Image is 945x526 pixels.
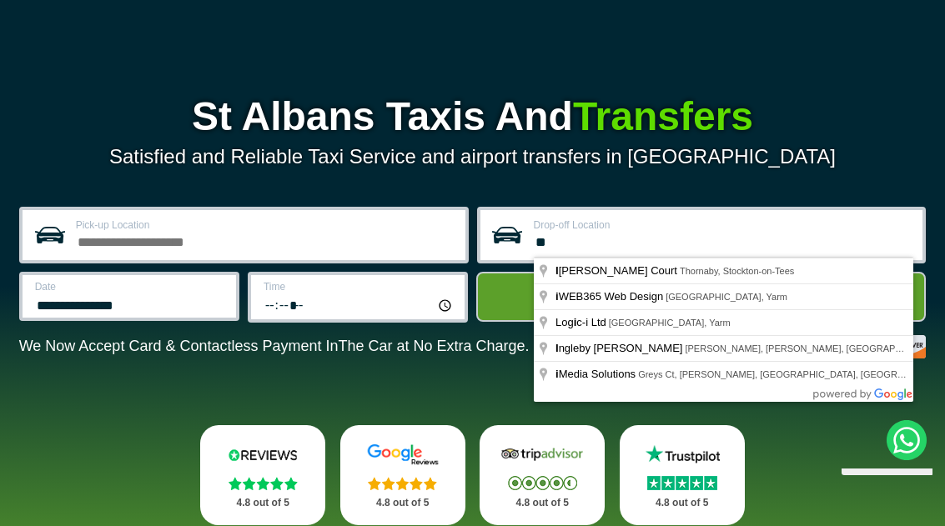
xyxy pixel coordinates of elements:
[555,290,559,303] span: i
[555,342,685,354] span: ngleby [PERSON_NAME]
[498,493,586,513] p: 4.8 out of 5
[368,477,437,490] img: Stars
[573,94,753,138] span: Transfers
[219,443,307,466] img: Reviews.io
[555,342,559,354] span: I
[555,290,666,303] span: WEB365 Web Design
[359,443,447,466] img: Google
[835,468,932,513] iframe: chat widget
[555,368,638,380] span: Media Solutions
[574,316,577,328] span: i
[219,493,307,513] p: 4.8 out of 5
[555,316,609,328] span: Log c-i Ltd
[19,145,927,168] p: Satisfied and Reliable Taxi Service and airport transfers in [GEOGRAPHIC_DATA]
[19,97,927,137] h1: St Albans Taxis And
[19,338,530,355] p: We Now Accept Card & Contactless Payment In
[638,493,726,513] p: 4.8 out of 5
[647,476,717,490] img: Stars
[359,493,447,513] p: 4.8 out of 5
[609,318,731,328] span: [GEOGRAPHIC_DATA], Yarm
[555,264,680,277] span: [PERSON_NAME] Court
[264,282,455,292] label: Time
[339,338,530,354] span: The Car at No Extra Charge.
[508,476,577,490] img: Stars
[76,220,455,230] label: Pick-up Location
[35,282,226,292] label: Date
[200,425,325,525] a: Reviews.io Stars 4.8 out of 5
[340,425,465,525] a: Google Stars 4.8 out of 5
[638,443,726,466] img: Trustpilot
[620,425,745,526] a: Trustpilot Stars 4.8 out of 5
[534,220,913,230] label: Drop-off Location
[476,272,926,322] button: Get Quote
[480,425,605,526] a: Tripadvisor Stars 4.8 out of 5
[680,266,794,276] span: Thornaby, Stockton-on-Tees
[555,264,559,277] span: I
[555,368,559,380] span: i
[498,443,586,466] img: Tripadvisor
[666,292,787,302] span: [GEOGRAPHIC_DATA], Yarm
[229,477,298,490] img: Stars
